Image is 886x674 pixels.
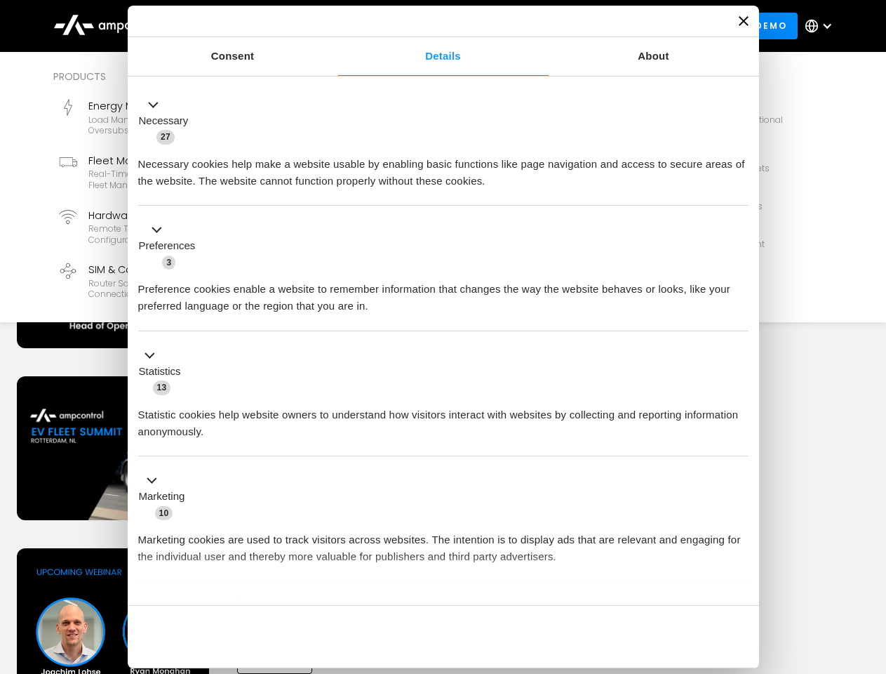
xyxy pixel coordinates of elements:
div: Real-time GPS, SoC, efficiency monitoring, fleet management [88,168,272,190]
label: Marketing [139,489,185,505]
a: SIM & ConnectivityRouter Solutions, SIM Cards, Secure Data Connection [53,256,278,305]
div: Products [53,69,508,84]
span: 3 [162,256,175,270]
a: Energy ManagementLoad management, cost optimization, oversubscription [53,93,278,142]
div: SIM & Connectivity [88,262,272,277]
div: Preference cookies enable a website to remember information that changes the way the website beha... [138,270,749,315]
button: Statistics (13) [138,347,189,396]
button: Unclassified (2) [138,597,253,615]
div: Fleet Management [88,153,272,168]
button: Preferences (3) [138,222,204,271]
div: Statistic cookies help website owners to understand how visitors interact with websites by collec... [138,396,749,440]
div: Hardware Diagnostics [88,208,272,223]
a: Fleet ManagementReal-time GPS, SoC, efficiency monitoring, fleet management [53,147,278,197]
label: Statistics [139,364,181,380]
div: Marketing cookies are used to track visitors across websites. The intention is to display ads tha... [138,521,749,565]
div: Router Solutions, SIM Cards, Secure Data Connection [88,278,272,300]
span: 27 [156,130,175,144]
label: Preferences [139,238,196,254]
div: Energy Management [88,98,272,114]
div: Necessary cookies help make a website usable by enabling basic functions like page navigation and... [138,145,749,190]
label: Necessary [139,113,189,129]
a: Hardware DiagnosticsRemote troubleshooting, charger logs, configurations, diagnostic files [53,202,278,251]
a: Details [338,37,549,76]
button: Close banner [739,16,749,26]
button: Okay [546,616,748,657]
button: Marketing (10) [138,473,194,522]
button: Necessary (27) [138,96,197,145]
span: 13 [153,381,171,395]
span: 10 [155,506,173,520]
a: Consent [128,37,338,76]
div: Load management, cost optimization, oversubscription [88,114,272,136]
div: Remote troubleshooting, charger logs, configurations, diagnostic files [88,223,272,245]
a: About [549,37,759,76]
span: 2 [231,600,245,614]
